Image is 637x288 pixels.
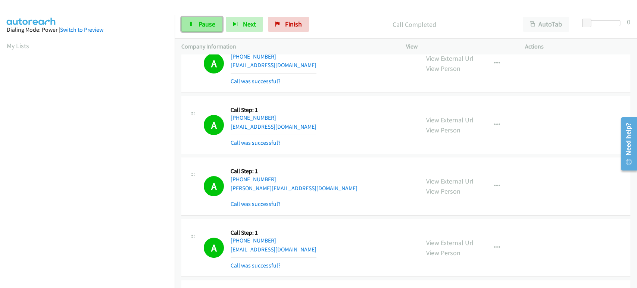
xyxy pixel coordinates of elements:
h1: A [204,238,224,258]
a: [PHONE_NUMBER] [231,53,276,60]
a: Pause [181,17,222,32]
h1: A [204,176,224,196]
h5: Call Step: 1 [231,168,357,175]
a: [EMAIL_ADDRESS][DOMAIN_NAME] [231,123,316,130]
button: AutoTab [523,17,569,32]
div: Delay between calls (in seconds) [586,20,620,26]
button: Next [226,17,263,32]
h5: Call Step: 1 [231,229,316,237]
a: View Person [426,64,460,73]
a: [PHONE_NUMBER] [231,114,276,121]
span: Pause [199,20,215,28]
a: View Person [426,126,460,134]
a: [PHONE_NUMBER] [231,237,276,244]
p: Actions [525,42,630,51]
a: Call was successful? [231,200,281,207]
a: Finish [268,17,309,32]
a: [EMAIL_ADDRESS][DOMAIN_NAME] [231,62,316,69]
h5: Call Step: 1 [231,106,316,114]
div: Dialing Mode: Power | [7,25,168,34]
a: Switch to Preview [60,26,103,33]
a: My Lists [7,41,29,50]
h1: A [204,53,224,73]
p: Company Information [181,42,393,51]
a: [PERSON_NAME][EMAIL_ADDRESS][DOMAIN_NAME] [231,185,357,192]
a: View Person [426,248,460,257]
p: View [406,42,512,51]
a: [EMAIL_ADDRESS][DOMAIN_NAME] [231,246,316,253]
a: View External Url [426,177,474,185]
div: 0 [627,17,630,27]
iframe: Resource Center [616,114,637,173]
h1: A [204,115,224,135]
a: View Person [426,187,460,195]
a: View External Url [426,54,474,63]
a: [PHONE_NUMBER] [231,176,276,183]
a: View External Url [426,238,474,247]
span: Finish [285,20,302,28]
span: Next [243,20,256,28]
p: Call Completed [319,19,509,29]
a: Call was successful? [231,139,281,146]
a: View External Url [426,116,474,124]
a: Call was successful? [231,78,281,85]
a: Call was successful? [231,262,281,269]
